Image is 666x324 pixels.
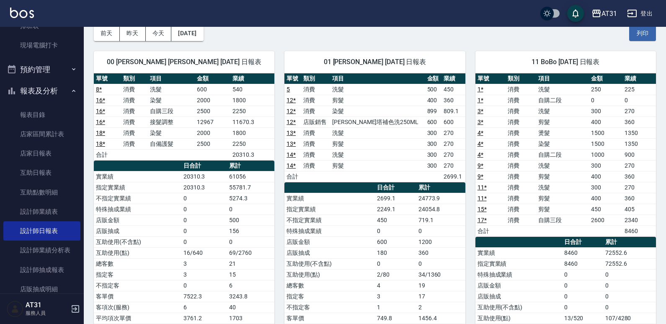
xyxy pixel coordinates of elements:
td: 2250 [230,138,274,149]
td: 2/80 [375,269,416,280]
td: 15 [227,269,274,280]
td: 156 [227,226,274,236]
button: [DATE] [171,26,203,41]
td: 消費 [301,138,330,149]
td: 500 [227,215,274,226]
td: 0 [603,302,656,313]
td: 450 [589,204,622,215]
td: 0 [181,193,227,204]
a: 互助點數明細 [3,183,80,202]
th: 累計 [416,182,465,193]
td: 客單價 [284,313,375,324]
td: 400 [425,95,442,106]
td: 剪髮 [536,193,589,204]
td: 250 [589,84,622,95]
td: 719.1 [416,215,465,226]
td: 店販金額 [284,236,375,247]
td: 1703 [227,313,274,324]
td: 3 [181,258,227,269]
td: 接髮調整 [148,117,195,127]
th: 類別 [301,73,330,84]
td: 0 [603,280,656,291]
td: 2250 [230,106,274,117]
td: 指定實業績 [475,258,562,269]
td: 6 [181,302,227,313]
td: 0 [416,226,465,236]
th: 類別 [506,73,536,84]
a: 設計師日報表 [3,221,80,241]
td: 染髮 [330,106,425,117]
td: 總客數 [284,280,375,291]
td: 8460 [562,258,603,269]
td: 4 [375,280,416,291]
td: 0 [181,236,227,247]
td: 洗髮 [330,127,425,138]
th: 業績 [230,73,274,84]
td: 消費 [301,95,330,106]
th: 金額 [589,73,622,84]
td: 平均項次單價 [94,313,181,324]
a: 報表目錄 [3,105,80,124]
td: 3761.2 [181,313,227,324]
td: 洗髮 [536,160,589,171]
table: a dense table [94,73,274,161]
td: 450 [375,215,416,226]
td: 600 [425,117,442,127]
td: 0 [562,291,603,302]
td: 消費 [301,160,330,171]
table: a dense table [475,73,656,237]
td: 600 [441,117,465,127]
td: 特殊抽成業績 [284,226,375,236]
td: 1456.4 [416,313,465,324]
td: 剪髮 [330,95,425,106]
td: 互助使用(點) [94,247,181,258]
td: 3 [375,291,416,302]
td: 20310.3 [230,149,274,160]
td: 剪髮 [536,204,589,215]
span: 00 [PERSON_NAME] [PERSON_NAME] [DATE] 日報表 [104,58,264,66]
td: 特殊抽成業績 [94,204,181,215]
td: 2249.1 [375,204,416,215]
button: 前天 [94,26,120,41]
td: 0 [181,215,227,226]
td: 8460 [622,226,656,236]
td: 消費 [506,106,536,117]
td: 0 [562,280,603,291]
a: 店家日報表 [3,144,80,163]
td: 270 [622,106,656,117]
td: 180 [375,247,416,258]
td: 2340 [622,215,656,226]
a: 互助日報表 [3,163,80,182]
td: 消費 [506,84,536,95]
td: 300 [425,127,442,138]
td: 809.1 [441,106,465,117]
td: 0 [227,236,274,247]
td: 270 [441,127,465,138]
td: 2 [416,302,465,313]
td: 實業績 [94,171,181,182]
td: 消費 [506,171,536,182]
td: 5274.3 [227,193,274,204]
td: 洗髮 [536,84,589,95]
td: 客項次(服務) [94,302,181,313]
td: 不指定實業績 [284,215,375,226]
p: 服務人員 [26,309,68,317]
td: 指定實業績 [284,204,375,215]
td: 互助使用(不含點) [284,258,375,269]
td: 店販金額 [475,280,562,291]
th: 單號 [284,73,301,84]
td: 400 [589,117,622,127]
td: 405 [622,204,656,215]
td: 0 [622,95,656,106]
button: 昨天 [120,26,146,41]
button: 列印 [629,26,656,41]
td: 0 [227,204,274,215]
td: 300 [425,149,442,160]
th: 日合計 [181,161,227,171]
td: 指定實業績 [94,182,181,193]
td: 店販金額 [94,215,181,226]
td: 21 [227,258,274,269]
td: 72552.6 [603,258,656,269]
td: 400 [589,193,622,204]
td: 不指定客 [284,302,375,313]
